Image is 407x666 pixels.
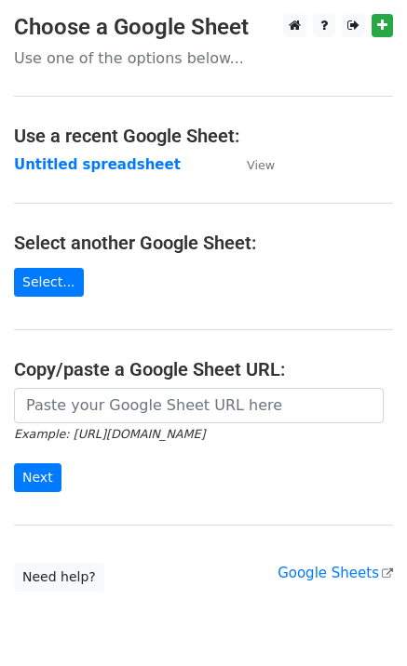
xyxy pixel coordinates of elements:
h4: Copy/paste a Google Sheet URL: [14,358,393,380]
a: Need help? [14,563,104,592]
a: Untitled spreadsheet [14,156,181,173]
small: View [247,158,275,172]
p: Use one of the options below... [14,48,393,68]
h4: Use a recent Google Sheet: [14,125,393,147]
small: Example: [URL][DOMAIN_NAME] [14,427,205,441]
input: Paste your Google Sheet URL here [14,388,384,423]
a: View [228,156,275,173]
input: Next [14,463,61,492]
a: Google Sheets [278,565,393,581]
h4: Select another Google Sheet: [14,232,393,254]
h3: Choose a Google Sheet [14,14,393,41]
a: Select... [14,268,84,297]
